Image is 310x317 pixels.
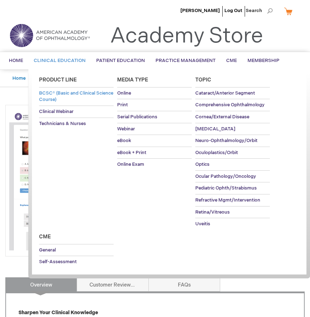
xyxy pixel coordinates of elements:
span: [MEDICAL_DATA] [195,126,235,132]
span: Online Exam [117,162,144,167]
span: Oculoplastics/Orbit [195,150,238,155]
span: Neuro-Ophthalmology/Orbit [195,138,257,143]
span: Cornea/External Disease [195,114,249,120]
img: Basic and Clinical Science Course Self-Assessment Program [9,109,151,250]
span: Serial Publications [117,114,157,120]
strong: Sharpen Your Clinical Knowledge [18,310,98,316]
span: Search [246,4,273,18]
span: Webinar [117,126,135,132]
span: Topic [195,77,211,83]
span: Cataract/Anterior Segment [195,90,255,96]
span: Retina/Vitreous [195,209,230,215]
span: Technicians & Nurses [39,121,86,126]
span: Ocular Pathology/Oncology [195,174,256,179]
span: Membership [248,58,279,63]
span: Media Type [117,77,148,83]
span: Cme [39,234,51,240]
a: Academy Store [110,23,263,49]
a: Overview [5,277,77,291]
a: Customer Reviews5 [77,277,148,291]
span: Home [9,58,23,63]
span: Product Line [39,77,77,83]
span: eBook + Print [117,150,146,155]
span: Pediatric Ophth/Strabismus [195,185,257,191]
span: Comprehensive Ophthalmology [195,102,265,108]
span: Print [117,102,128,108]
a: Log Out [224,8,242,13]
span: Online [117,90,131,96]
a: Home [12,75,26,81]
span: CME [226,58,237,63]
span: BCSC® (Basic and Clinical Science Course) [39,90,113,103]
span: Optics [195,162,210,167]
span: Uveitis [195,221,210,227]
a: [PERSON_NAME] [180,8,220,13]
span: eBook [117,138,131,143]
a: FAQs [148,277,220,291]
span: Refractive Mgmt/Intervention [195,197,260,203]
span: Self-Assessment [39,259,77,265]
span: Clinical Webinar [39,109,74,114]
span: General [39,247,56,253]
span: 5 [133,282,140,288]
